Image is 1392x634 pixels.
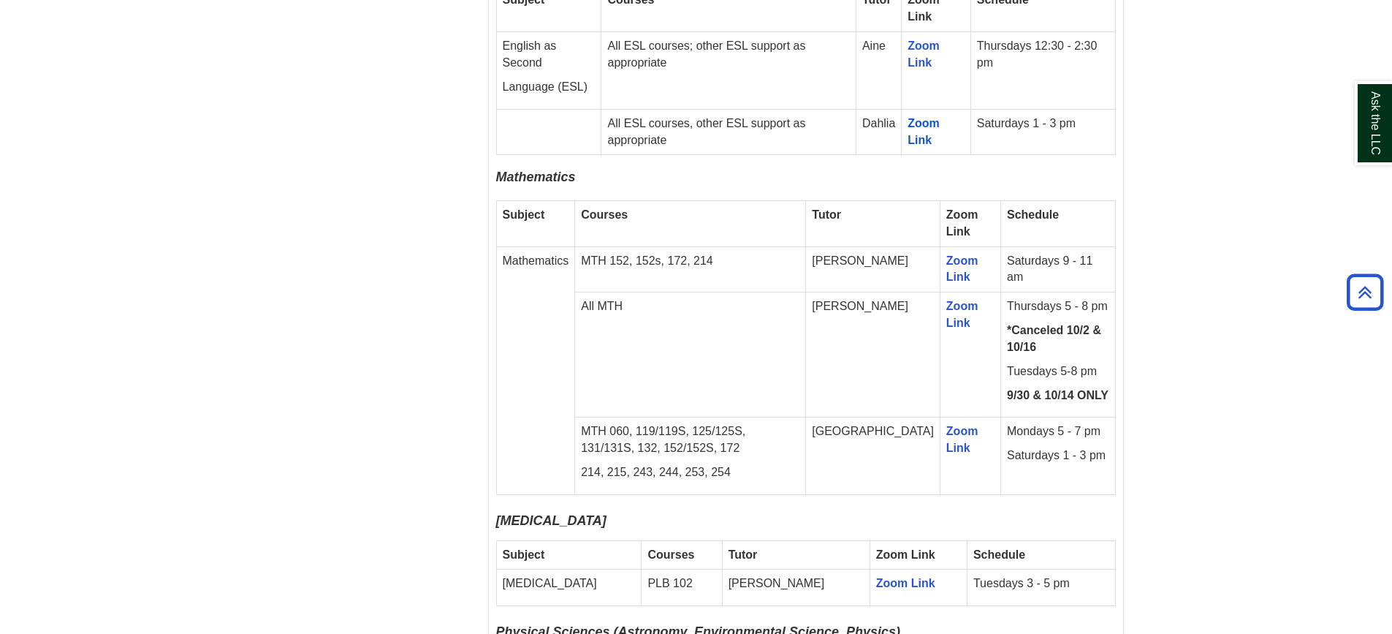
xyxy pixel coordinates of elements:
td: Saturdays 9 - 11 am [1000,246,1115,293]
span: Mathematics [496,170,576,184]
p: Mondays 5 - 7 pm [1007,423,1109,440]
strong: Courses [581,208,628,221]
td: [PERSON_NAME] [722,570,870,606]
p: PLB 102 [647,575,715,592]
a: Zoom Link [908,117,943,146]
td: [PERSON_NAME] [806,293,940,418]
strong: *Canceled 10/2 & 10/16 [1007,324,1101,353]
strong: Tutor [812,208,841,221]
td: All ESL courses; other ESL support as appropriate [601,32,856,110]
td: [PERSON_NAME] [806,246,940,293]
p: Saturdays 1 - 3 pm [1007,448,1109,464]
strong: 9/30 & 10/14 ONLY [1007,389,1108,401]
strong: Subject [503,208,545,221]
i: [MEDICAL_DATA] [496,513,606,528]
a: Zoom Link [946,425,978,454]
td: Mathematics [496,246,575,494]
p: 214, 215, 243, 244, 253, 254 [581,464,799,481]
td: [MEDICAL_DATA] [496,570,642,606]
a: Back to Top [1342,282,1388,302]
p: Tuesdays 5-8 pm [1007,363,1109,380]
strong: Schedule [1007,208,1059,221]
p: Thursdays 5 - 8 pm [1007,298,1109,315]
p: Thursdays 12:30 - 2:30 pm [977,38,1109,72]
strong: Zoom Link [946,208,978,238]
strong: Subject [503,548,545,561]
td: All ESL courses, other ESL support as appropriate [601,109,856,155]
strong: Zoom Link [876,548,935,561]
strong: Tutor [729,548,758,561]
p: MTH 060, 119/119S, 125/125S, 131/131S, 132, 152/152S, 172 [581,423,799,457]
p: English as Second [503,38,596,72]
a: Zoom Link [876,577,935,589]
p: All MTH [581,298,799,315]
strong: Schedule [973,548,1025,561]
a: Zoom Link [908,39,940,69]
p: Language (ESL) [503,79,596,96]
td: Aine [856,32,901,110]
a: Zoom Link [946,254,978,284]
a: Zoom Link [946,300,978,329]
p: Saturdays 1 - 3 pm [977,116,1109,132]
p: Tuesdays 3 - 5 pm [973,575,1109,592]
strong: Courses [647,548,694,561]
td: [GEOGRAPHIC_DATA] [806,418,940,495]
td: MTH 152, 152s, 172, 214 [575,246,806,293]
td: Dahlia [856,109,901,155]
